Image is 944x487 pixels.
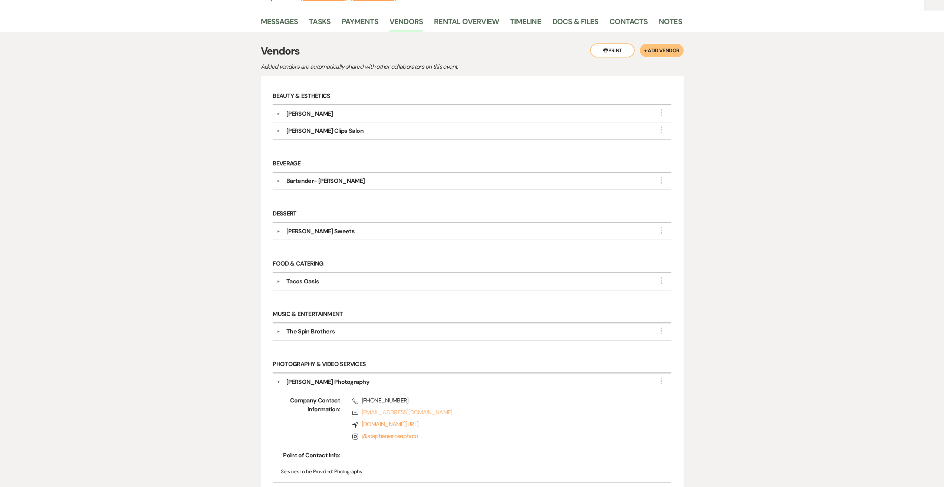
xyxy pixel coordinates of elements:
[273,256,671,273] h6: Food & Catering
[274,230,283,233] button: ▼
[273,356,671,374] h6: Photography & Video Services
[352,396,648,405] span: [PHONE_NUMBER]
[261,43,684,59] h3: Vendors
[281,396,340,444] span: Company Contact Information:
[342,16,378,32] a: Payments
[352,420,648,429] a: [DOMAIN_NAME][URL]
[510,16,541,32] a: Timeline
[274,129,283,133] button: ▼
[261,62,520,72] p: Added vendors are automatically shared with other collaborators on this event.
[286,126,364,135] div: [PERSON_NAME] Clips Salon
[273,306,671,323] h6: Music & Entertainment
[362,432,418,440] a: @stephanierosephoto
[434,16,499,32] a: Rental Overview
[281,451,340,460] span: Point of Contact Info:
[277,378,280,386] button: ▼
[286,378,369,386] div: [PERSON_NAME] Photography
[274,330,283,333] button: ▼
[274,179,283,183] button: ▼
[659,16,682,32] a: Notes
[281,467,663,476] p: Photography
[609,16,648,32] a: Contacts
[281,468,333,475] span: Services to be Provided:
[274,112,283,116] button: ▼
[286,177,365,185] div: Bartender- [PERSON_NAME]
[286,327,335,336] div: The Spin Brothers
[261,16,298,32] a: Messages
[389,16,423,32] a: Vendors
[286,109,333,118] div: [PERSON_NAME]
[552,16,598,32] a: Docs & Files
[590,43,635,57] button: Print
[273,88,671,105] h6: Beauty & Esthetics
[640,44,683,57] button: + Add Vendor
[273,205,671,223] h6: Dessert
[274,280,283,283] button: ▼
[352,408,648,417] a: [EMAIL_ADDRESS][DOMAIN_NAME]
[286,277,319,286] div: Tacos Oasis
[286,227,355,236] div: [PERSON_NAME] Sweets
[309,16,330,32] a: Tasks
[273,155,671,173] h6: Beverage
